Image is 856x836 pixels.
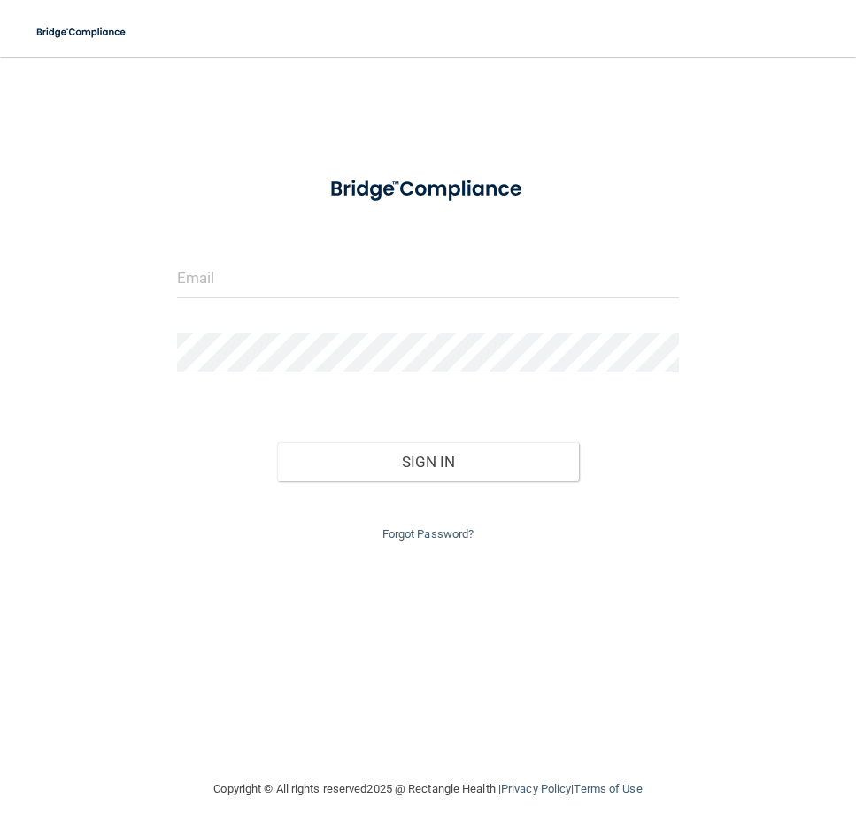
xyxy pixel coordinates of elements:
[382,527,474,541] a: Forgot Password?
[550,710,835,781] iframe: Drift Widget Chat Controller
[277,442,579,481] button: Sign In
[177,258,680,298] input: Email
[27,14,137,50] img: bridge_compliance_login_screen.278c3ca4.svg
[501,782,571,795] a: Privacy Policy
[574,782,642,795] a: Terms of Use
[309,163,547,216] img: bridge_compliance_login_screen.278c3ca4.svg
[105,761,752,817] div: Copyright © All rights reserved 2025 @ Rectangle Health | |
